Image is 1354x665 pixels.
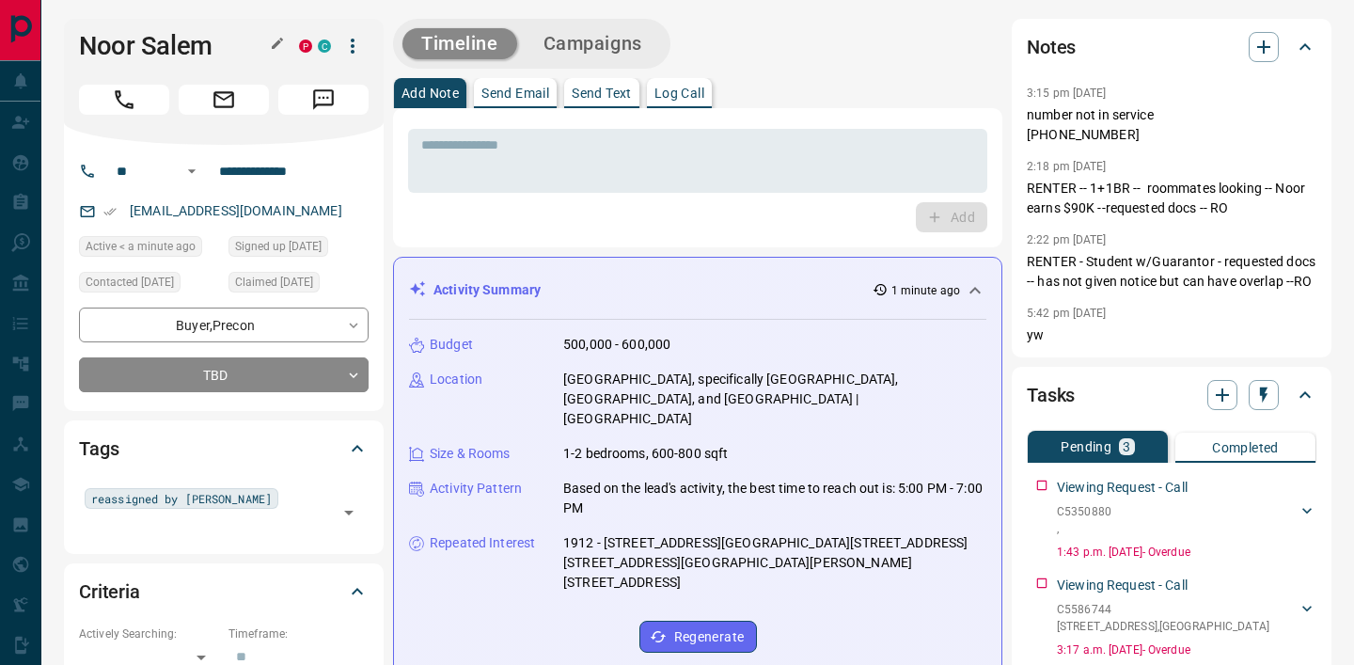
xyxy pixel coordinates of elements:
p: Viewing Request - Call [1057,478,1188,498]
div: C5586744[STREET_ADDRESS],[GEOGRAPHIC_DATA] [1057,597,1316,639]
button: Open [181,160,203,182]
p: Size & Rooms [430,444,511,464]
div: condos.ca [318,40,331,53]
p: number not in service [PHONE_NUMBER] [1027,105,1316,145]
button: Open [336,499,362,526]
div: Buyer , Precon [79,308,369,342]
p: [GEOGRAPHIC_DATA], specifically [GEOGRAPHIC_DATA], [GEOGRAPHIC_DATA], and [GEOGRAPHIC_DATA] | [GE... [563,370,986,429]
div: Sat Aug 16 2025 [79,236,219,262]
p: , [1057,520,1111,537]
h2: Tags [79,434,118,464]
p: Log Call [654,87,704,100]
div: Activity Summary1 minute ago [409,273,986,308]
p: Viewing Request - Call [1057,576,1188,595]
div: Tue Mar 26 2019 [228,236,369,262]
p: 5:42 pm [DATE] [1027,307,1107,320]
h2: Criteria [79,577,140,607]
p: yw [1027,325,1316,345]
div: C5350880, [1057,499,1316,541]
span: Signed up [DATE] [235,237,322,256]
a: [EMAIL_ADDRESS][DOMAIN_NAME] [130,203,342,218]
p: Budget [430,335,473,355]
p: C5586744 [1057,601,1269,618]
div: Tasks [1027,372,1316,418]
p: Pending [1061,440,1111,453]
div: Tue Nov 28 2023 [79,272,219,298]
button: Regenerate [639,621,757,653]
p: 3:15 pm [DATE] [1027,87,1107,100]
span: Claimed [DATE] [235,273,313,292]
svg: Email Verified [103,205,117,218]
p: 2:22 pm [DATE] [1027,233,1107,246]
div: Notes [1027,24,1316,70]
p: Based on the lead's activity, the best time to reach out is: 5:00 PM - 7:00 PM [563,479,986,518]
span: Active < a minute ago [86,237,196,256]
p: Timeframe: [228,625,369,642]
span: Call [79,85,169,115]
div: TBD [79,357,369,392]
button: Campaigns [525,28,661,59]
p: Location [430,370,482,389]
button: Timeline [402,28,517,59]
h2: Notes [1027,32,1076,62]
span: Message [278,85,369,115]
div: Tags [79,426,369,471]
p: 1-2 bedrooms, 600-800 sqft [563,444,728,464]
p: Activity Summary [433,280,541,300]
p: 1 minute ago [891,282,960,299]
span: Email [179,85,269,115]
h1: Noor Salem [79,31,271,61]
span: Contacted [DATE] [86,273,174,292]
div: Tue Jun 25 2024 [228,272,369,298]
p: 1912 - [STREET_ADDRESS][GEOGRAPHIC_DATA][STREET_ADDRESS][STREET_ADDRESS][GEOGRAPHIC_DATA][PERSON_... [563,533,986,593]
p: Completed [1212,441,1279,454]
p: Actively Searching: [79,625,219,642]
p: Send Email [481,87,549,100]
p: Repeated Interest [430,533,535,553]
div: Criteria [79,569,369,614]
h2: Tasks [1027,380,1075,410]
p: RENTER -- 1+1BR -- roommates looking -- Noor earns $90K --requested docs -- RO [1027,179,1316,218]
span: reassigned by [PERSON_NAME] [91,489,272,508]
p: 3 [1123,440,1130,453]
p: 500,000 - 600,000 [563,335,670,355]
p: 1:43 p.m. [DATE] - Overdue [1057,544,1316,561]
p: 3:17 a.m. [DATE] - Overdue [1057,641,1316,658]
p: Send Text [572,87,632,100]
p: [STREET_ADDRESS] , [GEOGRAPHIC_DATA] [1057,618,1269,635]
div: property.ca [299,40,312,53]
p: Activity Pattern [430,479,522,499]
p: RENTER - Student w/Guarantor - requested docs -- has not given notice but can have overlap --RO [1027,252,1316,292]
p: 2:18 pm [DATE] [1027,160,1107,173]
p: Add Note [401,87,459,100]
p: C5350880 [1057,503,1111,520]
